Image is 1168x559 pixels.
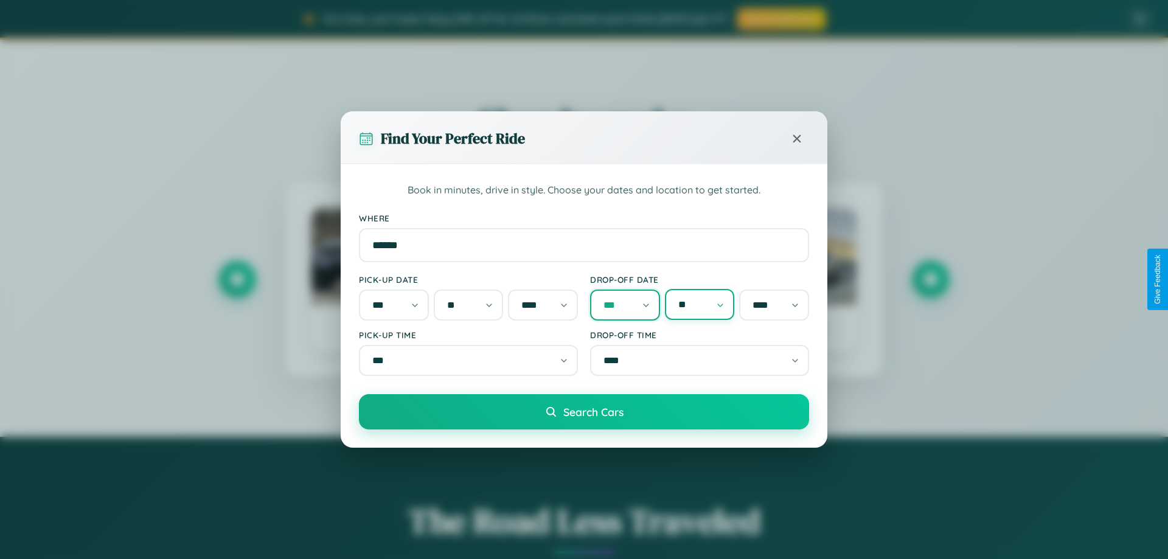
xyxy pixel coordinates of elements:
span: Search Cars [563,405,624,418]
label: Pick-up Time [359,330,578,340]
label: Where [359,213,809,223]
p: Book in minutes, drive in style. Choose your dates and location to get started. [359,182,809,198]
button: Search Cars [359,394,809,429]
label: Pick-up Date [359,274,578,285]
label: Drop-off Time [590,330,809,340]
label: Drop-off Date [590,274,809,285]
h3: Find Your Perfect Ride [381,128,525,148]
